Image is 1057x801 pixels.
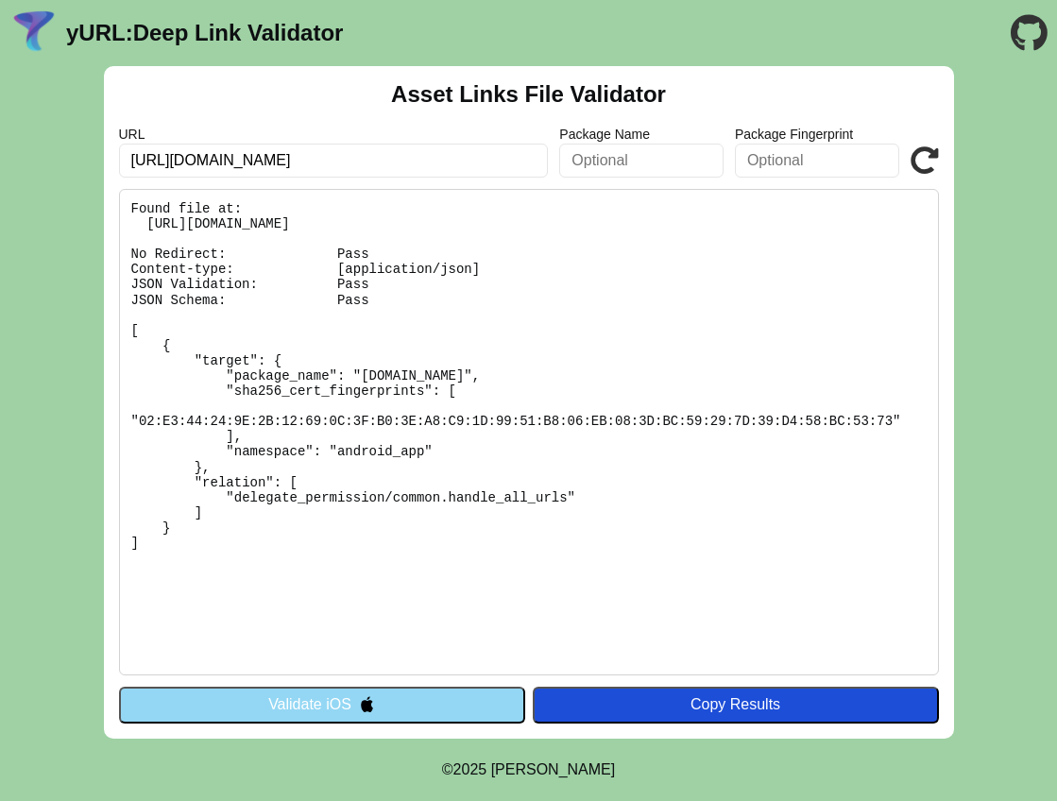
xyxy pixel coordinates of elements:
button: Copy Results [533,687,939,723]
input: Required [119,144,549,178]
pre: Found file at: [URL][DOMAIN_NAME] No Redirect: Pass Content-type: [application/json] JSON Validat... [119,189,939,675]
span: 2025 [453,761,487,777]
input: Optional [735,144,899,178]
footer: © [442,739,615,801]
a: Michael Ibragimchayev's Personal Site [491,761,616,777]
a: yURL:Deep Link Validator [66,20,343,46]
div: Copy Results [542,696,929,713]
img: yURL Logo [9,9,59,58]
img: appleIcon.svg [359,696,375,712]
label: URL [119,127,549,142]
button: Validate iOS [119,687,525,723]
input: Optional [559,144,724,178]
label: Package Name [559,127,724,142]
label: Package Fingerprint [735,127,899,142]
h2: Asset Links File Validator [391,81,666,108]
